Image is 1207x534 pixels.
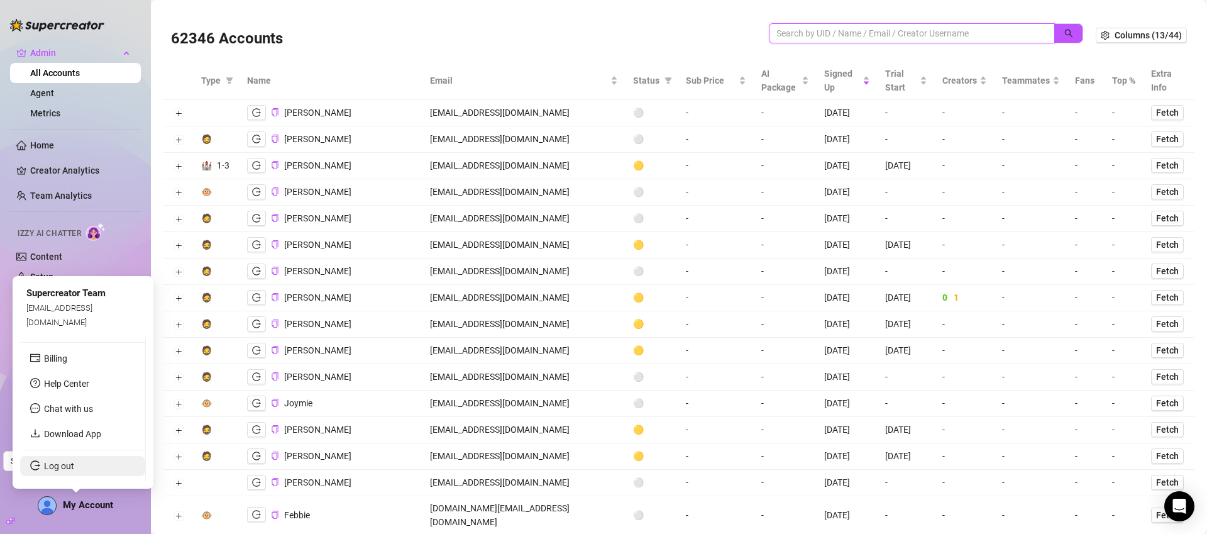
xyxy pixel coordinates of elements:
td: [DATE] [817,153,877,179]
button: logout [247,237,266,252]
td: [DATE] [817,232,877,259]
td: - [678,285,754,311]
button: Fetch [1151,131,1184,147]
span: - [1002,108,1005,118]
span: copy [271,108,279,116]
span: Fetch [1156,510,1179,520]
a: Creator Analytics [30,160,131,181]
span: logout [252,187,261,196]
th: Creators [935,62,995,100]
td: [DATE] [817,100,877,126]
td: - [754,259,817,285]
td: - [1105,100,1144,126]
td: [DATE] [878,285,935,311]
button: Copy Account UID [271,346,279,355]
td: [DATE] [878,153,935,179]
td: [EMAIL_ADDRESS][DOMAIN_NAME] [422,126,626,153]
td: - [1067,232,1105,259]
span: Teammates [1002,74,1050,87]
td: - [878,364,935,391]
span: Fetch [1156,240,1179,250]
td: - [935,100,995,126]
div: 🧔 [201,291,212,304]
button: Copy Account UID [271,293,279,303]
span: logout [252,510,261,519]
div: 🧔 [201,449,212,463]
th: Signed Up [817,62,877,100]
div: 🧔 [201,423,212,437]
td: - [878,126,935,153]
span: - [1002,345,1005,355]
td: [EMAIL_ADDRESS][DOMAIN_NAME] [422,364,626,391]
button: Expand row [174,511,184,521]
span: [PERSON_NAME] [284,134,351,144]
button: logout [247,369,266,384]
span: Supercreator Team [11,452,121,470]
div: 1-3 [217,159,229,172]
a: Metrics [30,108,60,118]
td: - [1067,100,1105,126]
td: [EMAIL_ADDRESS][DOMAIN_NAME] [422,179,626,206]
span: copy [271,478,279,486]
td: [DATE] [878,338,935,364]
a: Billing [44,353,67,364]
span: logout [252,161,261,170]
td: [EMAIL_ADDRESS][DOMAIN_NAME] [422,153,626,179]
span: setting [1101,31,1110,40]
span: logout [252,320,261,328]
button: Fetch [1151,264,1184,279]
span: Fetch [1156,213,1179,223]
span: logout [252,372,261,381]
span: copy [271,346,279,354]
span: 🟡 [633,345,644,355]
td: - [1105,153,1144,179]
button: logout [247,316,266,331]
button: Expand row [174,426,184,436]
a: Home [30,140,54,150]
span: copy [271,425,279,433]
span: [PERSON_NAME] [284,108,351,118]
th: Extra Info [1144,62,1194,100]
div: 🧔 [201,264,212,278]
td: [DATE] [817,126,877,153]
button: logout [247,396,266,411]
span: Sub Price [686,74,736,87]
td: - [935,311,995,338]
span: Columns (13/44) [1115,30,1182,40]
div: 🏰 [201,159,212,172]
span: Supercreator Team [26,287,106,299]
span: Fetch [1156,345,1179,355]
button: Expand row [174,267,184,277]
span: ⚪ [633,134,644,144]
span: copy [271,240,279,248]
button: Fetch [1151,211,1184,226]
a: Agent [30,88,54,98]
button: logout [247,290,266,305]
span: ⚪ [633,266,644,276]
button: Expand row [174,109,184,119]
td: - [1067,206,1105,232]
button: logout [247,131,266,147]
span: Signed Up [824,67,859,94]
button: Copy Account UID [271,214,279,223]
button: Copy Account UID [271,425,279,435]
button: Copy Account UID [271,452,279,461]
span: copy [271,452,279,460]
td: - [935,153,995,179]
button: Fetch [1151,158,1184,173]
span: [PERSON_NAME] [284,319,351,329]
td: - [1105,338,1144,364]
span: crown [16,48,26,58]
div: Open Intercom Messenger [1164,491,1194,521]
td: - [935,364,995,391]
span: copy [271,161,279,169]
span: ⚪ [633,213,644,223]
th: Sub Price [678,62,754,100]
button: Copy Account UID [271,161,279,170]
td: [DATE] [817,179,877,206]
button: Fetch [1151,316,1184,331]
button: logout [247,211,266,226]
button: Copy Account UID [271,187,279,197]
span: 0 [942,292,947,303]
td: [EMAIL_ADDRESS][DOMAIN_NAME] [422,100,626,126]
